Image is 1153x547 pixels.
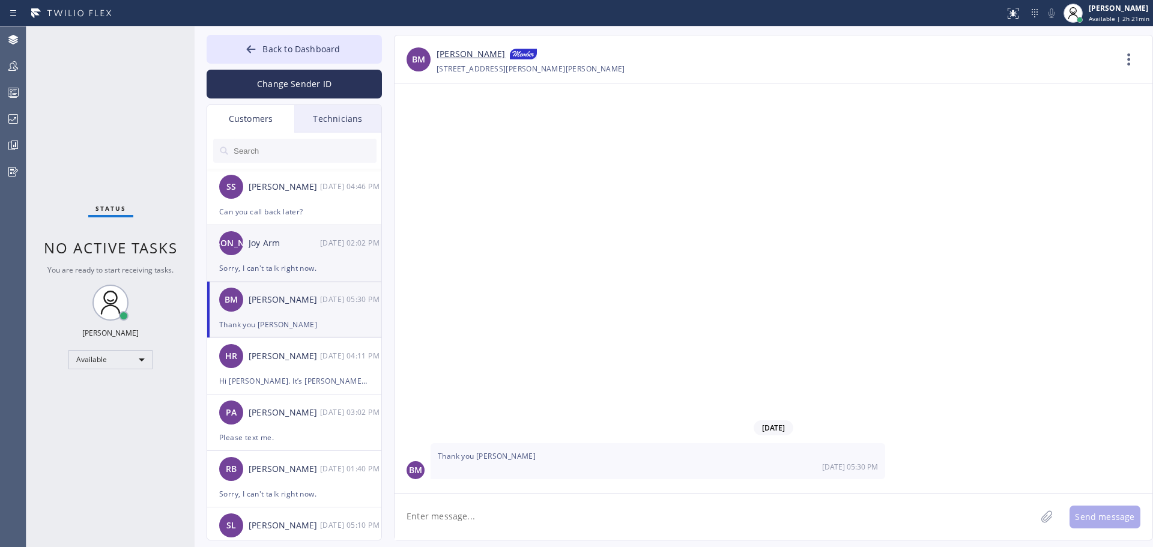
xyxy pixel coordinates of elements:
span: HR [225,349,237,363]
div: 08/14/2025 9:02 AM [320,405,383,419]
div: Customers [207,105,294,133]
button: Back to Dashboard [207,35,382,64]
span: [PERSON_NAME] [196,237,265,250]
span: No active tasks [44,238,178,258]
div: 09/05/2025 9:02 AM [320,236,383,250]
span: BM [412,53,425,67]
span: Thank you [PERSON_NAME] [438,451,536,461]
div: [PERSON_NAME] [249,180,320,194]
div: Joy Arm [249,237,320,250]
div: Can you call back later? [219,205,369,219]
input: Search [232,139,377,163]
div: Hi [PERSON_NAME]. It’s [PERSON_NAME] we spoke last week about my subzero service. Was just curiou... [219,374,369,388]
div: Available [68,350,153,369]
span: You are ready to start receiving tasks. [47,265,174,275]
div: 09/02/2025 9:30 AM [320,292,383,306]
span: Back to Dashboard [262,43,340,55]
div: [PERSON_NAME] [249,519,320,533]
div: [PERSON_NAME] [82,328,139,338]
div: 09/08/2025 9:46 AM [320,180,383,193]
div: 08/22/2025 9:11 AM [320,349,383,363]
a: [PERSON_NAME] [437,47,505,62]
span: SL [226,519,236,533]
span: PA [226,406,237,420]
span: SS [226,180,236,194]
span: [DATE] 05:30 PM [822,462,878,472]
button: Send message [1070,506,1140,528]
div: [PERSON_NAME] [249,406,320,420]
span: Available | 2h 21min [1089,14,1149,23]
span: BM [225,293,238,307]
div: Please text me. [219,431,369,444]
button: Change Sender ID [207,70,382,98]
div: [PERSON_NAME] [249,349,320,363]
div: [PERSON_NAME] [249,293,320,307]
div: [PERSON_NAME] [249,462,320,476]
div: Sorry, I can't talk right now. [219,261,369,275]
span: RB [226,462,237,476]
div: Sorry, I can't talk right now. [219,487,369,501]
div: 08/07/2025 9:10 AM [320,518,383,532]
span: BM [409,464,422,477]
div: [STREET_ADDRESS][PERSON_NAME][PERSON_NAME] [437,62,625,76]
span: Status [95,204,126,213]
div: Technicians [294,105,381,133]
div: Thank you [PERSON_NAME] [219,318,369,331]
div: 08/11/2025 9:40 AM [320,462,383,476]
div: [PERSON_NAME] [1089,3,1149,13]
button: Mute [1043,5,1060,22]
div: 09/02/2025 9:30 AM [431,443,885,479]
span: [DATE] [754,420,793,435]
